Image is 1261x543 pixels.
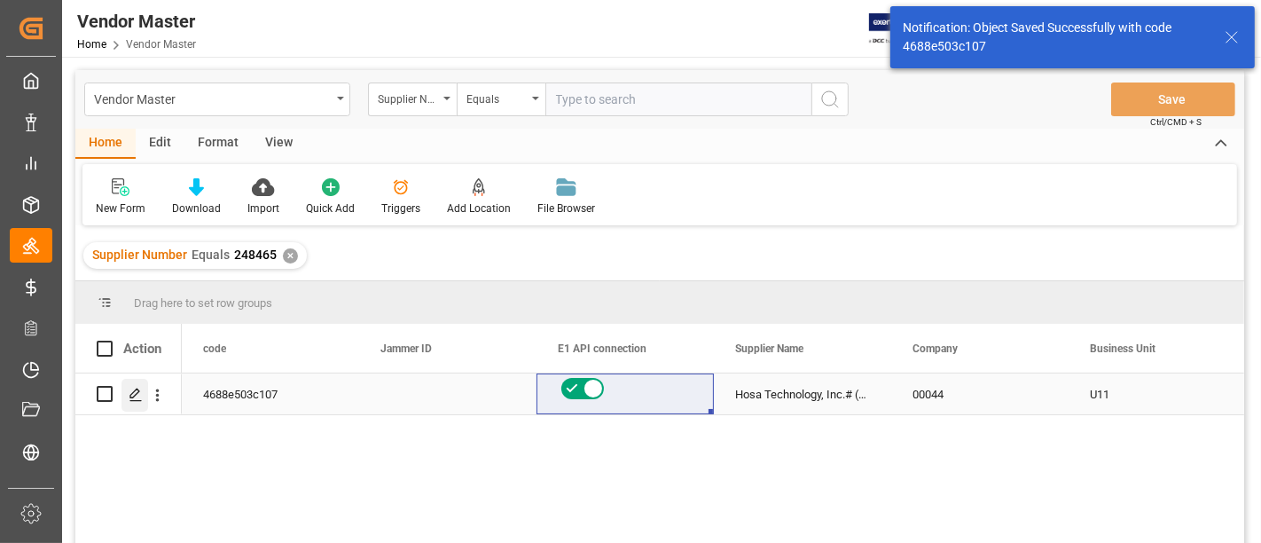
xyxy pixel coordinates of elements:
[381,201,420,216] div: Triggers
[537,201,595,216] div: File Browser
[1111,83,1235,116] button: Save
[182,374,359,414] div: 4688e503c107
[247,201,279,216] div: Import
[96,201,145,216] div: New Form
[75,374,182,415] div: Press SPACE to select this row.
[234,248,277,262] span: 248465
[75,129,136,159] div: Home
[1069,374,1246,414] div: U11
[77,38,106,51] a: Home
[466,87,527,107] div: Equals
[891,374,1069,414] div: 00044
[903,19,1208,56] div: Notification: Object Saved Successfully with code 4688e503c107
[94,87,331,109] div: Vendor Master
[811,83,849,116] button: search button
[912,342,958,355] span: Company
[203,342,226,355] span: code
[545,83,811,116] input: Type to search
[380,342,432,355] span: Jammer ID
[134,296,272,310] span: Drag here to set row groups
[184,129,252,159] div: Format
[283,248,298,264] div: ✕
[714,374,891,414] div: Hosa Technology, Inc.# (not active)
[378,87,438,107] div: Supplier Number
[457,83,545,116] button: open menu
[368,83,457,116] button: open menu
[77,8,196,35] div: Vendor Master
[252,129,306,159] div: View
[192,248,230,262] span: Equals
[84,83,350,116] button: open menu
[869,13,930,44] img: Exertis%20JAM%20-%20Email%20Logo.jpg_1722504956.jpg
[558,342,646,355] span: E1 API connection
[172,201,221,216] div: Download
[136,129,184,159] div: Edit
[1150,115,1202,129] span: Ctrl/CMD + S
[735,342,803,355] span: Supplier Name
[92,248,187,262] span: Supplier Number
[123,341,161,357] div: Action
[447,201,511,216] div: Add Location
[306,201,355,216] div: Quick Add
[1090,342,1155,355] span: Business Unit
